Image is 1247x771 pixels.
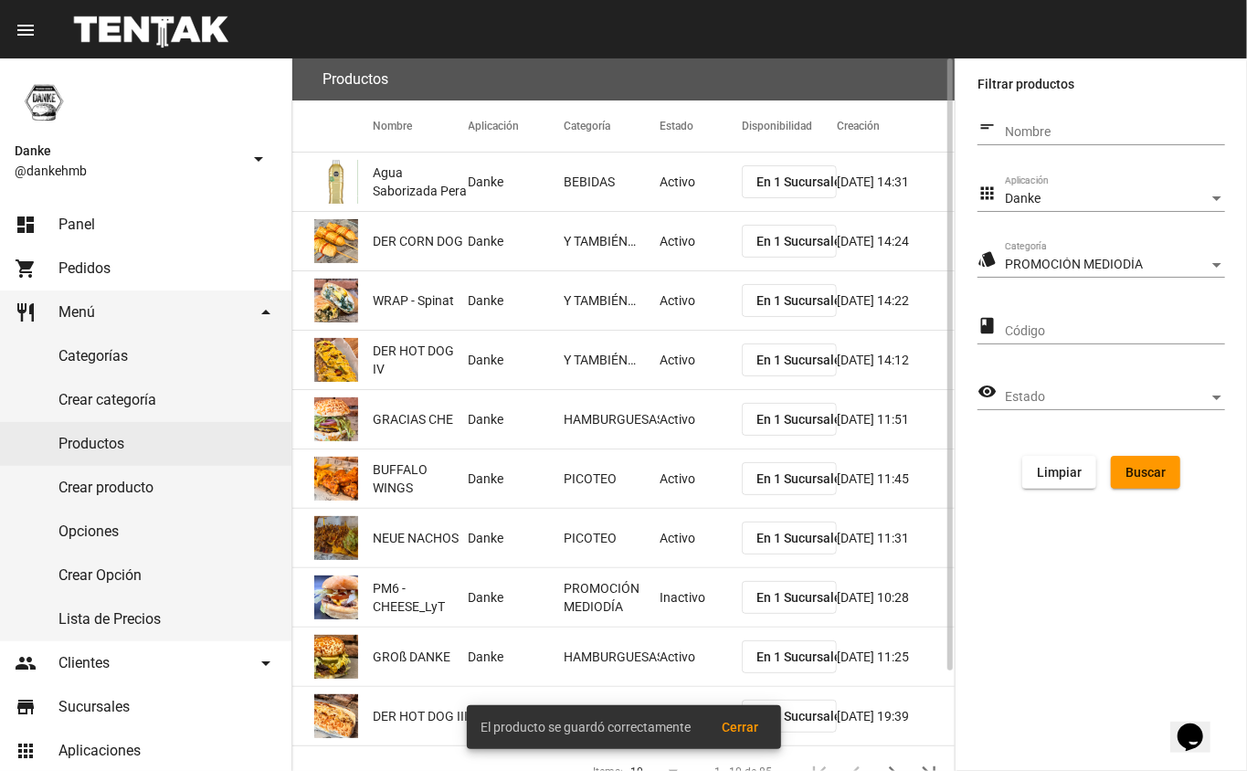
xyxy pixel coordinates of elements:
[660,212,742,270] mat-cell: Activo
[837,449,955,508] mat-cell: [DATE] 11:45
[15,652,37,674] mat-icon: people
[15,19,37,41] mat-icon: menu
[314,576,358,619] img: f4fd4fc5-1d0f-45c4-b852-86da81b46df0.png
[373,342,469,378] span: DER HOT DOG IV
[469,331,565,389] mat-cell: Danke
[255,652,277,674] mat-icon: arrow_drop_down
[742,284,838,317] button: En 1 Sucursales
[723,720,759,734] span: Cerrar
[1111,456,1180,489] button: Buscar
[1005,258,1225,272] mat-select: Categoría
[469,390,565,449] mat-cell: Danke
[837,687,955,745] mat-cell: [DATE] 19:39
[564,568,660,627] mat-cell: PROMOCIÓN MEDIODÍA
[15,162,240,180] span: @dankehmb
[314,516,358,560] img: ce274695-1ce7-40c2-b596-26e3d80ba656.png
[314,635,358,679] img: e78ba89a-d4a4-48df-a29c-741630618342.png
[1170,698,1229,753] iframe: chat widget
[1005,390,1209,405] span: Estado
[58,654,110,672] span: Clientes
[373,648,450,666] span: GROß DANKE
[660,331,742,389] mat-cell: Activo
[837,509,955,567] mat-cell: [DATE] 11:31
[1005,257,1143,271] span: PROMOCIÓN MEDIODÍA
[660,568,742,627] mat-cell: Inactivo
[469,449,565,508] mat-cell: Danke
[1005,324,1225,339] input: Código
[373,529,459,547] span: NEUE NACHOS
[15,696,37,718] mat-icon: store
[742,100,838,152] mat-header-cell: Disponibilidad
[373,579,469,616] span: PM6 - CHEESE_LyT
[756,531,848,545] span: En 1 Sucursales
[564,153,660,211] mat-cell: BEBIDAS
[660,390,742,449] mat-cell: Activo
[978,381,997,403] mat-icon: visibility
[58,742,141,760] span: Aplicaciones
[1005,125,1225,140] input: Nombre
[58,259,111,278] span: Pedidos
[564,271,660,330] mat-cell: Y TAMBIÉN…
[837,153,955,211] mat-cell: [DATE] 14:31
[756,650,848,664] span: En 1 Sucursales
[314,160,358,204] img: d7cd4ccb-e923-436d-94c5-56a0338c840e.png
[978,248,997,270] mat-icon: style
[837,100,955,152] mat-header-cell: Creación
[564,628,660,686] mat-cell: HAMBURGUESAS
[837,628,955,686] mat-cell: [DATE] 11:25
[660,628,742,686] mat-cell: Activo
[469,509,565,567] mat-cell: Danke
[837,568,955,627] mat-cell: [DATE] 10:28
[248,148,269,170] mat-icon: arrow_drop_down
[314,279,358,322] img: 1a721365-f7f0-48f2-bc81-df1c02b576e7.png
[564,100,660,152] mat-header-cell: Categoría
[373,100,469,152] mat-header-cell: Nombre
[15,258,37,280] mat-icon: shopping_cart
[469,628,565,686] mat-cell: Danke
[1125,465,1166,480] span: Buscar
[373,707,468,725] span: DER HOT DOG III
[373,232,463,250] span: DER CORN DOG
[255,301,277,323] mat-icon: arrow_drop_down
[742,343,838,376] button: En 1 Sucursales
[756,471,848,486] span: En 1 Sucursales
[564,509,660,567] mat-cell: PICOTEO
[756,293,848,308] span: En 1 Sucursales
[837,390,955,449] mat-cell: [DATE] 11:51
[660,271,742,330] mat-cell: Activo
[322,67,388,92] h3: Productos
[564,212,660,270] mat-cell: Y TAMBIÉN…
[756,590,848,605] span: En 1 Sucursales
[15,214,37,236] mat-icon: dashboard
[660,100,742,152] mat-header-cell: Estado
[1022,456,1096,489] button: Limpiar
[756,412,848,427] span: En 1 Sucursales
[756,353,848,367] span: En 1 Sucursales
[373,164,469,200] span: Agua Saborizada Pera
[742,522,838,554] button: En 1 Sucursales
[15,140,240,162] span: Danke
[373,291,454,310] span: WRAP - Spinat
[564,390,660,449] mat-cell: HAMBURGUESAS
[469,568,565,627] mat-cell: Danke
[978,315,997,337] mat-icon: class
[742,225,838,258] button: En 1 Sucursales
[292,58,955,100] flou-section-header: Productos
[742,462,838,495] button: En 1 Sucursales
[314,694,358,738] img: 80660d7d-92ce-4920-87ef-5263067dcc48.png
[314,457,358,501] img: 3441f565-b6db-4b42-ad11-33f843c8c403.png
[660,509,742,567] mat-cell: Activo
[837,212,955,270] mat-cell: [DATE] 14:24
[1037,465,1082,480] span: Limpiar
[469,271,565,330] mat-cell: Danke
[708,711,774,744] button: Cerrar
[1005,191,1041,206] span: Danke
[978,183,997,205] mat-icon: apps
[742,165,838,198] button: En 1 Sucursales
[660,449,742,508] mat-cell: Activo
[373,460,469,497] span: BUFFALO WINGS
[1005,192,1225,206] mat-select: Aplicación
[742,640,838,673] button: En 1 Sucursales
[481,718,692,736] span: El producto se guardó correctamente
[1005,390,1225,405] mat-select: Estado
